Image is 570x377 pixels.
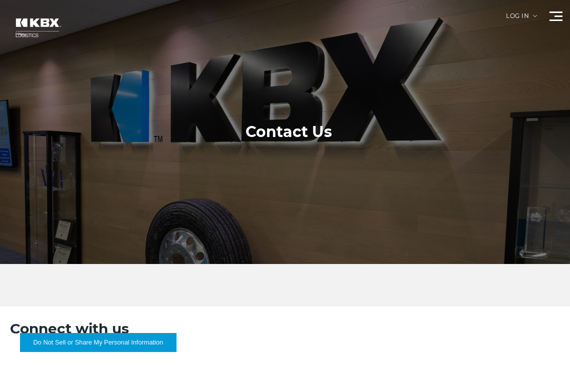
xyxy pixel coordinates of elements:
img: kbx logo [7,10,67,45]
button: Do Not Sell or Share My Personal Information [20,333,176,352]
h2: Connect with us [10,319,560,338]
div: Log in [506,13,537,26]
h1: Contact Us [245,122,332,142]
img: arrow [533,15,537,17]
